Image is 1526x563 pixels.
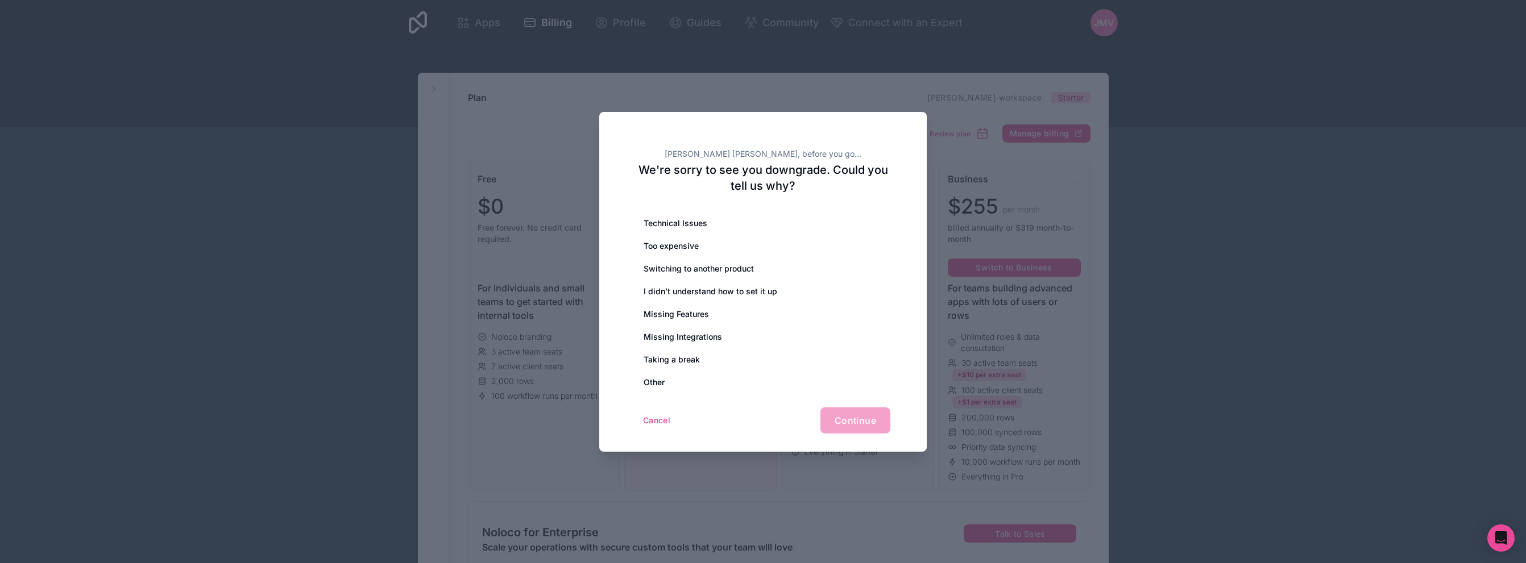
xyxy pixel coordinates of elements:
h2: [PERSON_NAME] [PERSON_NAME], before you go... [636,148,890,160]
div: Too expensive [636,235,890,257]
div: Missing Features [636,303,890,326]
div: Technical Issues [636,212,890,235]
button: Cancel [636,411,678,429]
div: Other [636,371,890,394]
h2: We're sorry to see you downgrade. Could you tell us why? [636,162,890,194]
div: Missing Integrations [636,326,890,348]
div: Switching to another product [636,257,890,280]
div: I didn’t understand how to set it up [636,280,890,303]
div: Taking a break [636,348,890,371]
div: Open Intercom Messenger [1487,524,1515,552]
